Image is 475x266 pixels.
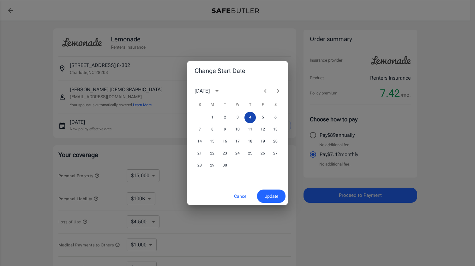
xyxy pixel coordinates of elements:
[219,99,231,111] span: Tuesday
[227,190,255,203] button: Cancel
[194,99,205,111] span: Sunday
[232,124,243,135] button: 10
[257,190,286,203] button: Update
[207,136,218,147] button: 15
[232,148,243,159] button: 24
[219,124,231,135] button: 9
[244,112,256,123] button: 4
[232,112,243,123] button: 3
[257,112,268,123] button: 5
[232,136,243,147] button: 17
[207,99,218,111] span: Monday
[257,148,268,159] button: 26
[219,160,231,171] button: 30
[194,136,205,147] button: 14
[212,86,222,96] button: calendar view is open, switch to year view
[207,148,218,159] button: 22
[187,61,288,81] h2: Change Start Date
[219,136,231,147] button: 16
[270,124,281,135] button: 13
[270,99,281,111] span: Saturday
[257,99,268,111] span: Friday
[272,85,284,97] button: Next month
[207,160,218,171] button: 29
[244,124,256,135] button: 11
[244,136,256,147] button: 18
[194,124,205,135] button: 7
[219,112,231,123] button: 2
[195,87,210,95] div: [DATE]
[232,99,243,111] span: Wednesday
[257,136,268,147] button: 19
[194,160,205,171] button: 28
[244,148,256,159] button: 25
[257,124,268,135] button: 12
[270,148,281,159] button: 27
[207,124,218,135] button: 8
[270,112,281,123] button: 6
[219,148,231,159] button: 23
[207,112,218,123] button: 1
[270,136,281,147] button: 20
[264,192,278,200] span: Update
[194,148,205,159] button: 21
[244,99,256,111] span: Thursday
[259,85,272,97] button: Previous month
